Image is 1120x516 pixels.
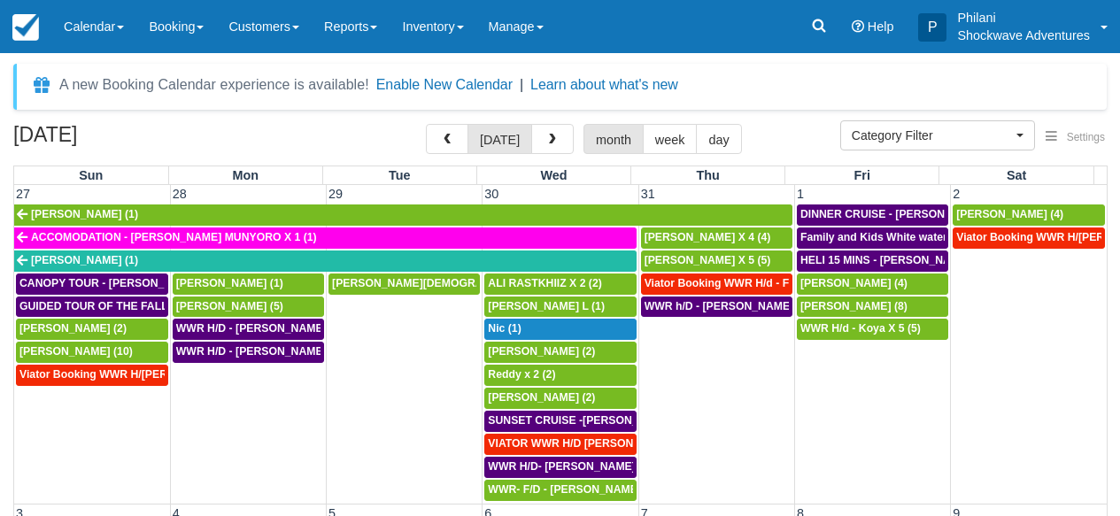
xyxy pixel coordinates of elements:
[484,457,636,478] a: WWR H/D- [PERSON_NAME] X2 (2)
[645,277,884,289] span: Viator Booking WWR H/d - Froger Julien X1 (1)
[488,460,668,473] span: WWR H/D- [PERSON_NAME] X2 (2)
[643,124,698,154] button: week
[951,187,962,201] span: 2
[696,168,719,182] span: Thu
[19,345,133,358] span: [PERSON_NAME] (10)
[19,300,311,312] span: GUIDED TOUR OF THE FALLS - [PERSON_NAME] X 5 (5)
[173,297,324,318] a: [PERSON_NAME] (5)
[484,480,636,501] a: WWR- F/D - [PERSON_NAME] X1 (1)
[1067,131,1105,143] span: Settings
[59,74,369,96] div: A new Booking Calendar experience is available!
[957,27,1090,44] p: Shockwave Adventures
[797,319,948,340] a: WWR H/d - Koya X 5 (5)
[696,124,741,154] button: day
[173,319,324,340] a: WWR H/D - [PERSON_NAME] X1 (1)
[800,208,1019,220] span: DINNER CRUISE - [PERSON_NAME] X4 (4)
[488,345,595,358] span: [PERSON_NAME] (2)
[13,124,237,157] h2: [DATE]
[488,322,521,335] span: Nic (1)
[488,437,699,450] span: VIATOR WWR H/D [PERSON_NAME] 4 (4)
[176,345,359,358] span: WWR H/D - [PERSON_NAME] X5 (5)
[376,76,513,94] button: Enable New Calendar
[641,297,792,318] a: WWR h/D - [PERSON_NAME] X2 (2)
[797,273,948,295] a: [PERSON_NAME] (4)
[328,273,480,295] a: [PERSON_NAME][DEMOGRAPHIC_DATA] (6)
[19,322,127,335] span: [PERSON_NAME] (2)
[797,250,948,272] a: HELI 15 MINS - [PERSON_NAME] X4 (4)
[1035,125,1116,150] button: Settings
[389,168,411,182] span: Tue
[488,391,595,404] span: [PERSON_NAME] (2)
[918,13,946,42] div: P
[1007,168,1026,182] span: Sat
[800,300,908,312] span: [PERSON_NAME] (8)
[641,227,792,249] a: [PERSON_NAME] X 4 (4)
[484,273,636,295] a: ALI RASTKHIIZ X 2 (2)
[641,273,792,295] a: Viator Booking WWR H/d - Froger Julien X1 (1)
[795,187,806,201] span: 1
[12,14,39,41] img: checkfront-main-nav-mini-logo.png
[797,227,948,249] a: Family and Kids White water Rafting - [PERSON_NAME] X4 (4)
[14,227,637,249] a: ACCOMODATION - [PERSON_NAME] MUNYORO X 1 (1)
[488,300,605,312] span: [PERSON_NAME] L (1)
[645,254,771,266] span: [PERSON_NAME] X 5 (5)
[14,250,637,272] a: [PERSON_NAME] (1)
[14,187,32,201] span: 27
[953,227,1105,249] a: Viator Booking WWR H/[PERSON_NAME] 4 (4)
[16,319,168,340] a: [PERSON_NAME] (2)
[232,168,259,182] span: Mon
[645,300,826,312] span: WWR h/D - [PERSON_NAME] X2 (2)
[488,368,555,381] span: Reddy x 2 (2)
[957,9,1090,27] p: Philani
[31,254,138,266] span: [PERSON_NAME] (1)
[488,277,601,289] span: ALI RASTKHIIZ X 2 (2)
[176,300,283,312] span: [PERSON_NAME] (5)
[484,365,636,386] a: Reddy x 2 (2)
[868,19,894,34] span: Help
[332,277,563,289] span: [PERSON_NAME][DEMOGRAPHIC_DATA] (6)
[953,204,1105,226] a: [PERSON_NAME] (4)
[530,77,678,92] a: Learn about what's new
[173,342,324,363] a: WWR H/D - [PERSON_NAME] X5 (5)
[79,168,103,182] span: Sun
[16,365,168,386] a: Viator Booking WWR H/[PERSON_NAME] [PERSON_NAME][GEOGRAPHIC_DATA] (1)
[484,411,636,432] a: SUNSET CRUISE -[PERSON_NAME] X2 (2)
[484,388,636,409] a: [PERSON_NAME] (2)
[800,322,921,335] span: WWR H/d - Koya X 5 (5)
[852,20,864,33] i: Help
[484,297,636,318] a: [PERSON_NAME] L (1)
[488,483,673,496] span: WWR- F/D - [PERSON_NAME] X1 (1)
[800,254,1003,266] span: HELI 15 MINS - [PERSON_NAME] X4 (4)
[840,120,1035,150] button: Category Filter
[19,368,459,381] span: Viator Booking WWR H/[PERSON_NAME] [PERSON_NAME][GEOGRAPHIC_DATA] (1)
[483,187,500,201] span: 30
[16,273,168,295] a: CANOPY TOUR - [PERSON_NAME] X5 (5)
[171,187,189,201] span: 28
[639,187,657,201] span: 31
[540,168,567,182] span: Wed
[484,434,636,455] a: VIATOR WWR H/D [PERSON_NAME] 4 (4)
[956,208,1063,220] span: [PERSON_NAME] (4)
[645,231,771,243] span: [PERSON_NAME] X 4 (4)
[16,342,168,363] a: [PERSON_NAME] (10)
[583,124,644,154] button: month
[797,204,948,226] a: DINNER CRUISE - [PERSON_NAME] X4 (4)
[467,124,532,154] button: [DATE]
[854,168,870,182] span: Fri
[797,297,948,318] a: [PERSON_NAME] (8)
[488,414,706,427] span: SUNSET CRUISE -[PERSON_NAME] X2 (2)
[484,319,636,340] a: Nic (1)
[176,322,359,335] span: WWR H/D - [PERSON_NAME] X1 (1)
[19,277,232,289] span: CANOPY TOUR - [PERSON_NAME] X5 (5)
[31,208,138,220] span: [PERSON_NAME] (1)
[31,231,317,243] span: ACCOMODATION - [PERSON_NAME] MUNYORO X 1 (1)
[484,342,636,363] a: [PERSON_NAME] (2)
[14,204,792,226] a: [PERSON_NAME] (1)
[327,187,344,201] span: 29
[173,273,324,295] a: [PERSON_NAME] (1)
[641,250,792,272] a: [PERSON_NAME] X 5 (5)
[520,77,523,92] span: |
[176,277,283,289] span: [PERSON_NAME] (1)
[800,277,908,289] span: [PERSON_NAME] (4)
[16,297,168,318] a: GUIDED TOUR OF THE FALLS - [PERSON_NAME] X 5 (5)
